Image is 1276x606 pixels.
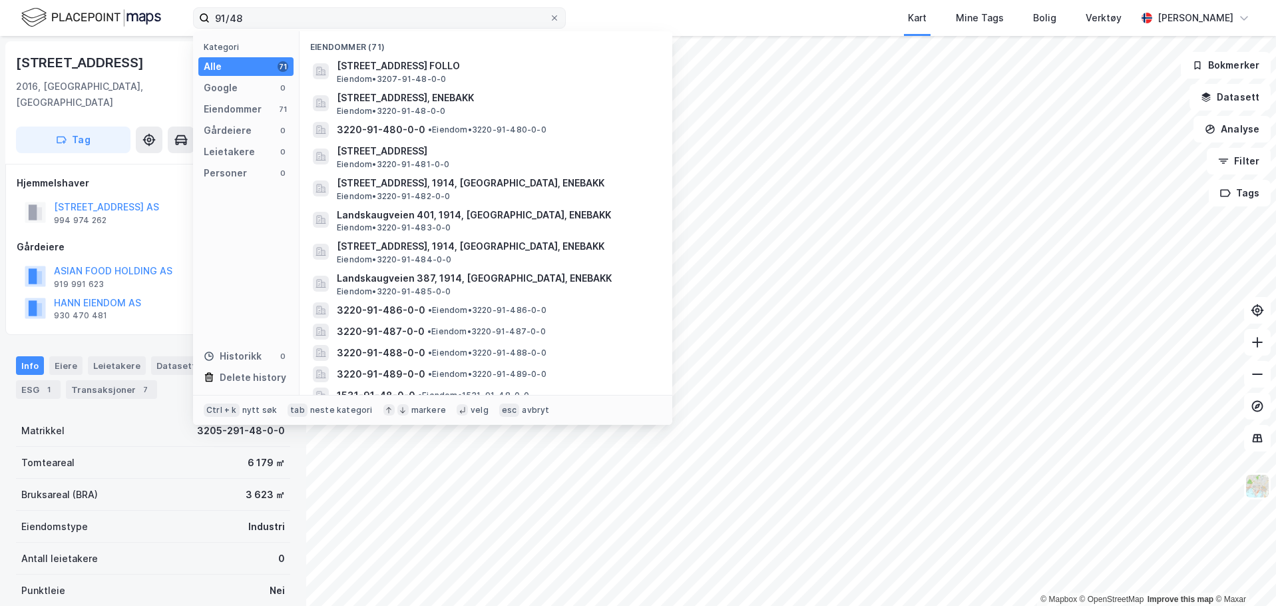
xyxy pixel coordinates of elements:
div: Gårdeiere [17,239,290,255]
div: 3205-291-48-0-0 [197,423,285,439]
img: Z [1245,473,1270,499]
span: Eiendom • 3220-91-485-0-0 [337,286,451,297]
div: Personer [204,165,247,181]
span: Eiendom • 1531-91-48-0-0 [418,390,530,401]
span: Eiendom • 3220-91-482-0-0 [337,191,451,202]
span: 3220-91-486-0-0 [337,302,425,318]
div: Alle [204,59,222,75]
div: Info [16,356,44,375]
div: Ctrl + k [204,404,240,417]
div: avbryt [522,405,549,416]
div: Matrikkel [21,423,65,439]
div: Hjemmelshaver [17,175,290,191]
button: Datasett [1189,84,1271,111]
div: 0 [278,551,285,567]
div: 919 991 623 [54,279,104,290]
div: 2016, [GEOGRAPHIC_DATA], [GEOGRAPHIC_DATA] [16,79,216,111]
button: Tag [16,127,130,153]
a: Mapbox [1040,595,1077,604]
div: 71 [278,61,288,72]
div: Leietakere [204,144,255,160]
div: 7 [138,383,152,396]
span: • [428,348,432,358]
img: logo.f888ab2527a4732fd821a326f86c7f29.svg [21,6,161,29]
span: 3220-91-488-0-0 [337,345,425,361]
div: 0 [278,125,288,136]
button: Filter [1207,148,1271,174]
a: OpenStreetMap [1080,595,1144,604]
div: neste kategori [310,405,373,416]
div: 0 [278,351,288,362]
span: • [418,390,422,400]
div: tab [288,404,308,417]
span: Eiendom • 3220-91-483-0-0 [337,222,451,233]
span: [STREET_ADDRESS], 1914, [GEOGRAPHIC_DATA], ENEBAKK [337,175,656,191]
button: Analyse [1193,116,1271,143]
span: • [428,369,432,379]
div: [STREET_ADDRESS] [16,52,146,73]
div: 3 623 ㎡ [246,487,285,503]
div: Gårdeiere [204,123,252,139]
div: Kontrollprogram for chat [1209,542,1276,606]
span: Eiendom • 3220-91-489-0-0 [428,369,546,380]
div: Punktleie [21,583,65,599]
span: Landskaugveien 387, 1914, [GEOGRAPHIC_DATA], ENEBAKK [337,270,656,286]
span: Eiendom • 3220-91-481-0-0 [337,159,450,170]
div: Bruksareal (BRA) [21,487,98,503]
span: • [428,125,432,135]
div: Tomteareal [21,455,75,471]
div: 930 470 481 [54,310,107,321]
span: 1531-91-48-0-0 [337,388,415,404]
div: markere [411,405,446,416]
div: Google [204,80,238,96]
div: 994 974 262 [54,215,106,226]
div: Eiere [49,356,83,375]
div: Verktøy [1086,10,1122,26]
div: 1 [42,383,55,396]
button: Tags [1209,180,1271,206]
span: [STREET_ADDRESS] [337,143,656,159]
div: nytt søk [242,405,278,416]
div: Antall leietakere [21,551,98,567]
div: Industri [248,519,285,535]
span: 3220-91-480-0-0 [337,122,425,138]
span: Eiendom • 3220-91-488-0-0 [428,348,546,358]
span: 3220-91-489-0-0 [337,366,425,382]
div: Eiendommer [204,101,262,117]
span: • [428,305,432,315]
div: esc [499,404,520,417]
span: Eiendom • 3220-91-48-0-0 [337,106,445,117]
div: Eiendommer (71) [300,31,672,55]
div: 0 [278,168,288,178]
div: 0 [278,147,288,157]
span: 3220-91-487-0-0 [337,324,425,340]
div: Mine Tags [956,10,1004,26]
div: 6 179 ㎡ [248,455,285,471]
span: • [427,326,431,336]
span: Eiendom • 3207-91-48-0-0 [337,74,446,85]
input: Søk på adresse, matrikkel, gårdeiere, leietakere eller personer [210,8,549,28]
iframe: Chat Widget [1209,542,1276,606]
div: 0 [278,83,288,93]
div: Historikk [204,348,262,364]
div: Leietakere [88,356,146,375]
span: [STREET_ADDRESS] FOLLO [337,58,656,74]
span: Eiendom • 3220-91-480-0-0 [428,125,546,135]
div: Datasett [151,356,201,375]
button: Bokmerker [1181,52,1271,79]
div: Kart [908,10,927,26]
div: Bolig [1033,10,1056,26]
span: Eiendom • 3220-91-487-0-0 [427,326,546,337]
span: [STREET_ADDRESS], ENEBAKK [337,90,656,106]
span: [STREET_ADDRESS], 1914, [GEOGRAPHIC_DATA], ENEBAKK [337,238,656,254]
span: Eiendom • 3220-91-484-0-0 [337,254,452,265]
div: Nei [270,583,285,599]
div: Transaksjoner [66,380,157,399]
div: [PERSON_NAME] [1158,10,1233,26]
div: ESG [16,380,61,399]
span: Eiendom • 3220-91-486-0-0 [428,305,546,316]
div: Delete history [220,370,286,386]
a: Improve this map [1148,595,1213,604]
div: velg [471,405,489,416]
div: Eiendomstype [21,519,88,535]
